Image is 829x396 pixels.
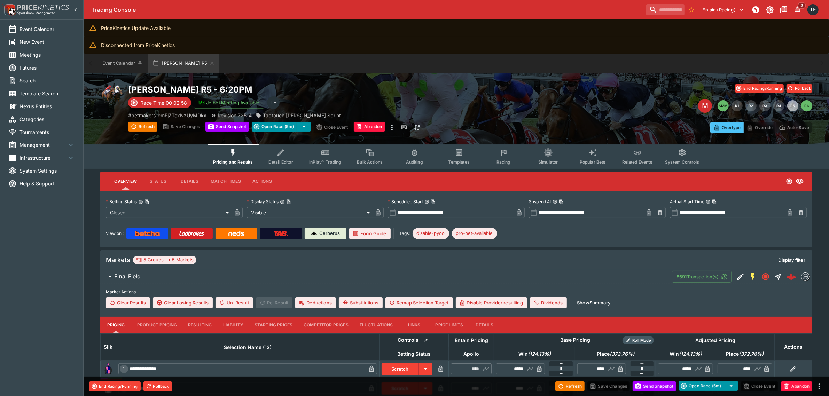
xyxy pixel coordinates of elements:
[743,122,776,133] button: Override
[712,199,717,204] button: Copy To Clipboard
[256,112,341,119] div: Tabtouch Broome Sprint
[698,4,748,15] button: Select Tenant
[722,124,741,131] p: Overtype
[750,3,762,16] button: NOT Connected to PK
[109,173,142,190] button: Overview
[718,100,729,111] button: SMM
[747,270,759,283] button: SGM Enabled
[128,112,206,119] p: Copy To Clipboard
[19,51,75,58] span: Meetings
[559,199,564,204] button: Copy To Clipboard
[19,180,75,187] span: Help & Support
[390,350,439,358] span: Betting Status
[216,343,279,351] span: Selection Name (12)
[136,256,194,264] div: 5 Groups 5 Markets
[205,173,247,190] button: Match Times
[19,141,67,149] span: Management
[610,350,634,358] em: ( 372.76 %)
[759,270,772,283] button: Closed
[213,159,253,165] span: Pricing and Results
[19,25,75,33] span: Event Calendar
[399,317,430,333] button: Links
[776,122,812,133] button: Auto-Save
[218,317,249,333] button: Liability
[406,159,423,165] span: Auditing
[263,112,341,119] p: Tabtouch [PERSON_NAME] Sprint
[19,64,75,71] span: Futures
[773,100,784,111] button: R4
[553,199,557,204] button: Suspend AtCopy To Clipboard
[142,173,174,190] button: Status
[529,199,551,205] p: Suspend At
[89,381,141,391] button: End Racing/Running
[106,207,232,218] div: Closed
[92,6,643,14] div: Trading Console
[787,100,798,111] button: R5
[100,270,672,284] button: Final Field
[198,99,205,106] img: jetbet-logo.svg
[114,273,141,280] h6: Final Field
[679,350,702,358] em: ( 124.13 %)
[286,199,291,204] button: Copy To Clipboard
[745,100,757,111] button: R2
[247,173,278,190] button: Actions
[305,228,346,239] a: Cerberus
[530,297,567,308] button: Dividends
[764,3,776,16] button: Toggle light/dark mode
[557,336,593,344] div: Base Pricing
[252,122,297,132] button: Open Race (5m)
[633,381,676,391] button: Send Snapshot
[538,159,558,165] span: Simulator
[430,317,469,333] button: Price Limits
[311,231,317,236] img: Cerberus
[106,287,807,297] label: Market Actions
[153,297,213,308] button: Clear Losing Results
[122,366,126,371] span: 1
[388,122,396,133] button: more
[431,199,436,204] button: Copy To Clipboard
[19,103,75,110] span: Nexus Entities
[774,333,812,360] th: Actions
[354,123,385,130] span: Mark an event as closed and abandoned.
[452,228,497,239] div: Betting Target: cerberus
[413,228,449,239] div: Betting Target: cerberus
[761,272,770,281] svg: Closed
[787,272,796,282] img: logo-cerberus--red.svg
[798,2,806,9] span: 2
[208,144,705,169] div: Event type filters
[339,297,383,308] button: Substitutions
[179,231,204,236] img: Ladbrokes
[801,272,810,281] div: betmakers
[710,122,812,133] div: Start From
[349,228,391,239] a: Form Guide
[280,199,285,204] button: Display StatusCopy To Clipboard
[98,54,147,73] button: Event Calendar
[182,317,217,333] button: Resulting
[774,254,810,266] button: Display filter
[469,317,500,333] button: Details
[718,350,771,358] span: Place(372.76%)
[672,271,732,283] button: 8691Transaction(s)
[646,4,685,15] input: search
[309,159,341,165] span: InPlay™ Trading
[379,333,449,347] th: Controls
[19,154,67,161] span: Infrastructure
[718,100,812,111] nav: pagination navigation
[623,336,654,344] div: Show/hide Price Roll mode configuration.
[807,4,819,15] div: Tom Flynn
[679,381,738,391] div: split button
[19,167,75,174] span: System Settings
[511,350,558,358] span: Win(124.13%)
[755,124,773,131] p: Override
[267,96,280,109] div: Tom Flynn
[724,381,738,391] button: select merge strategy
[148,54,219,73] button: [PERSON_NAME] R5
[295,297,336,308] button: Deductions
[686,4,697,15] button: No Bookmarks
[297,122,311,132] button: select merge strategy
[573,297,615,308] button: ShowSummary
[354,122,385,132] button: Abandon
[140,99,187,106] p: Race Time 00:02:58
[216,297,253,308] button: Un-Result
[734,270,747,283] button: Edit Detail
